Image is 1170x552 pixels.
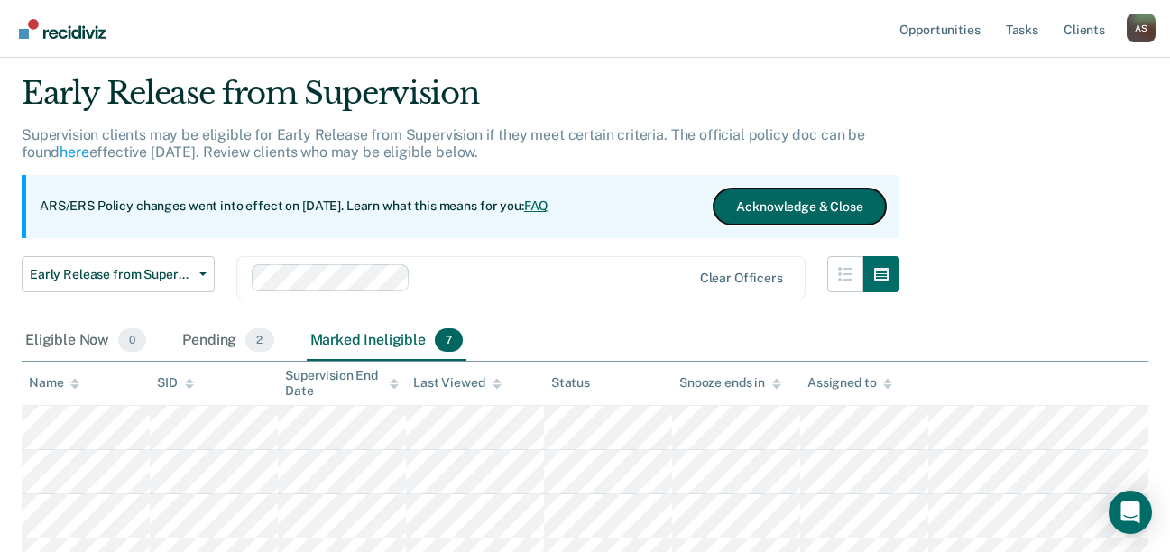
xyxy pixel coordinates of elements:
div: Open Intercom Messenger [1109,491,1152,534]
div: Early Release from Supervision [22,75,899,126]
div: Pending2 [179,321,277,361]
div: A S [1127,14,1156,42]
span: 0 [118,328,146,352]
span: 2 [245,328,273,352]
div: Clear officers [700,271,783,286]
div: Marked Ineligible7 [307,321,467,361]
div: Snooze ends in [679,375,781,391]
div: SID [157,375,194,391]
a: FAQ [524,198,549,213]
div: Name [29,375,79,391]
button: Acknowledge & Close [714,189,885,225]
div: Assigned to [807,375,892,391]
div: Status [551,375,590,391]
button: Profile dropdown button [1127,14,1156,42]
a: here [60,143,88,161]
button: Early Release from Supervision [22,256,215,292]
span: 7 [435,328,463,352]
span: Early Release from Supervision [30,267,192,282]
div: Supervision End Date [285,368,399,399]
p: Supervision clients may be eligible for Early Release from Supervision if they meet certain crite... [22,126,865,161]
p: ARS/ERS Policy changes went into effect on [DATE]. Learn what this means for you: [40,198,548,216]
div: Eligible Now0 [22,321,150,361]
div: Last Viewed [413,375,501,391]
img: Recidiviz [19,19,106,39]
